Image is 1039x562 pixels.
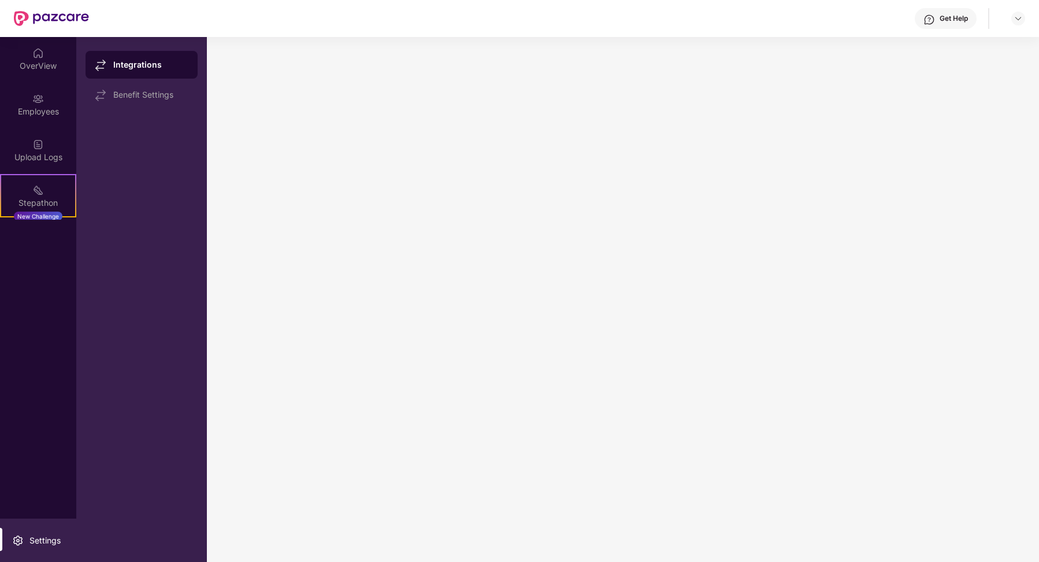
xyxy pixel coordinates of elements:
[113,59,188,71] div: Integrations
[1,197,75,209] div: Stepathon
[14,212,62,221] div: New Challenge
[32,139,44,150] img: svg+xml;base64,PHN2ZyBpZD0iVXBsb2FkX0xvZ3MiIGRhdGEtbmFtZT0iVXBsb2FkIExvZ3MiIHhtbG5zPSJodHRwOi8vd3...
[1014,14,1023,23] img: svg+xml;base64,PHN2ZyBpZD0iRHJvcGRvd24tMzJ4MzIiIHhtbG5zPSJodHRwOi8vd3d3LnczLm9yZy8yMDAwL3N2ZyIgd2...
[26,535,64,546] div: Settings
[32,184,44,196] img: svg+xml;base64,PHN2ZyB4bWxucz0iaHR0cDovL3d3dy53My5vcmcvMjAwMC9zdmciIHdpZHRoPSIyMSIgaGVpZ2h0PSIyMC...
[923,14,935,25] img: svg+xml;base64,PHN2ZyBpZD0iSGVscC0zMngzMiIgeG1sbnM9Imh0dHA6Ly93d3cudzMub3JnLzIwMDAvc3ZnIiB3aWR0aD...
[32,93,44,105] img: svg+xml;base64,PHN2ZyBpZD0iRW1wbG95ZWVzIiB4bWxucz0iaHR0cDovL3d3dy53My5vcmcvMjAwMC9zdmciIHdpZHRoPS...
[113,90,188,99] div: Benefit Settings
[12,535,24,546] img: svg+xml;base64,PHN2ZyBpZD0iU2V0dGluZy0yMHgyMCIgeG1sbnM9Imh0dHA6Ly93d3cudzMub3JnLzIwMDAvc3ZnIiB3aW...
[95,90,106,101] img: svg+xml;base64,PHN2ZyB4bWxucz0iaHR0cDovL3d3dy53My5vcmcvMjAwMC9zdmciIHdpZHRoPSIxNy44MzIiIGhlaWdodD...
[14,11,89,26] img: New Pazcare Logo
[32,47,44,59] img: svg+xml;base64,PHN2ZyBpZD0iSG9tZSIgeG1sbnM9Imh0dHA6Ly93d3cudzMub3JnLzIwMDAvc3ZnIiB3aWR0aD0iMjAiIG...
[940,14,968,23] div: Get Help
[95,60,106,71] img: svg+xml;base64,PHN2ZyB4bWxucz0iaHR0cDovL3d3dy53My5vcmcvMjAwMC9zdmciIHdpZHRoPSIxNy44MzIiIGhlaWdodD...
